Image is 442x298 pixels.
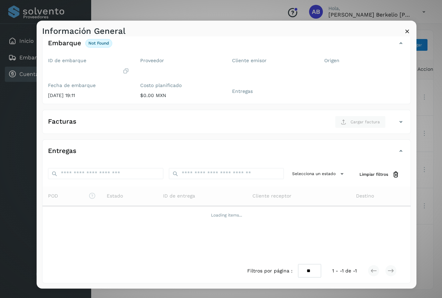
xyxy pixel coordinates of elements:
button: Cargar factura [335,116,386,128]
label: Cliente emisor [232,57,313,63]
span: Filtros por página : [247,267,292,274]
button: Limpiar filtros [354,168,405,181]
h4: Entregas [48,147,76,155]
span: POD [48,192,96,199]
span: 1 - -1 de -1 [332,267,357,274]
span: Destino [356,192,374,199]
div: FacturasCargar factura [42,116,411,134]
span: Cargar factura [350,119,380,125]
button: Selecciona un estado [289,168,348,180]
label: Entregas [232,88,313,94]
label: ID de embarque [48,57,129,63]
span: ID de entrega [163,192,195,199]
label: Fecha de embarque [48,83,129,88]
span: Estado [107,192,123,199]
p: [DATE] 19:11 [48,93,129,98]
p: not found [88,41,109,46]
label: Costo planificado [140,83,221,88]
div: Embarquenot found [42,37,411,55]
label: Proveedor [140,57,221,63]
h3: Información General [42,26,125,36]
div: Entregas [42,145,411,163]
p: $0.00 MXN [140,93,221,98]
span: Limpiar filtros [359,171,388,177]
span: Cliente receptor [252,192,291,199]
td: Loading items... [42,206,411,224]
h4: Facturas [48,118,76,126]
h4: Embarque [48,39,81,47]
label: Origen [324,57,405,63]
